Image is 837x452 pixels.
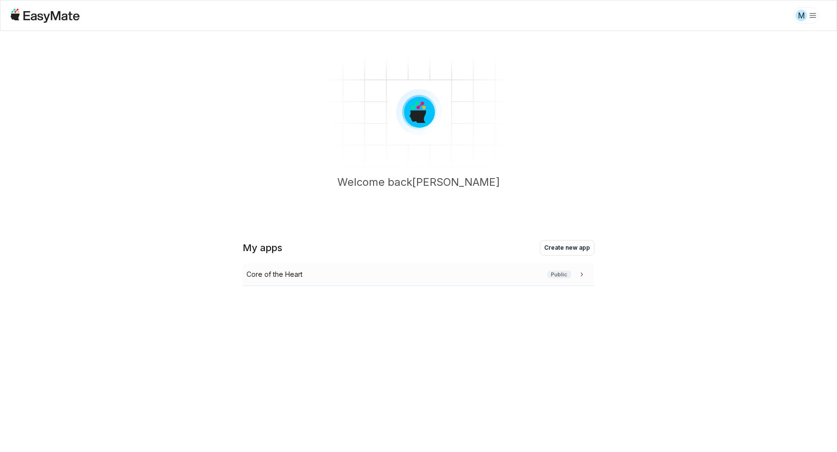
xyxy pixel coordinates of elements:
[246,269,303,280] p: Core of the Heart
[540,240,594,256] button: Create new app
[795,10,807,21] div: M
[547,271,571,279] span: Public
[337,174,500,205] p: Welcome back [PERSON_NAME]
[243,263,594,286] a: Core of the HeartPublic
[243,241,282,255] h2: My apps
